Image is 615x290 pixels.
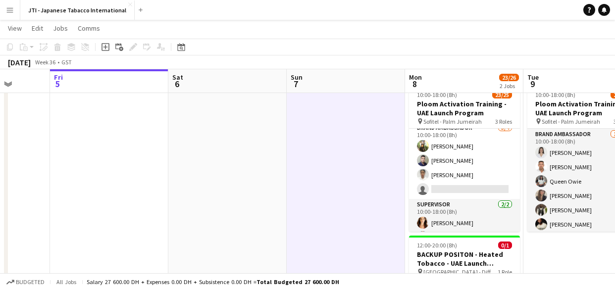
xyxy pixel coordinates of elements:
[423,268,498,276] span: [GEOGRAPHIC_DATA] - Different locations
[61,58,72,66] div: GST
[526,78,539,90] span: 9
[8,57,31,67] div: [DATE]
[417,91,457,98] span: 10:00-18:00 (8h)
[409,73,422,82] span: Mon
[498,242,512,249] span: 0/1
[417,242,457,249] span: 12:00-20:00 (8h)
[409,85,520,232] app-job-card: 10:00-18:00 (8h)23/25Ploom Activation Training - UAE Launch Program Sofitel - Palm Jumeirah3 Role...
[53,24,68,33] span: Jobs
[542,118,600,125] span: Sofitel - Palm Jumeirah
[409,99,520,117] h3: Ploom Activation Training - UAE Launch Program
[74,22,104,35] a: Comms
[87,278,339,286] div: Salary 27 600.00 DH + Expenses 0.00 DH + Subsistence 0.00 DH =
[291,73,303,82] span: Sun
[495,118,512,125] span: 3 Roles
[409,199,520,247] app-card-role: Supervisor2/210:00-18:00 (8h)[PERSON_NAME]
[4,22,26,35] a: View
[16,279,45,286] span: Budgeted
[408,78,422,90] span: 8
[28,22,47,35] a: Edit
[5,277,46,288] button: Budgeted
[52,78,63,90] span: 5
[289,78,303,90] span: 7
[409,250,520,268] h3: BACKUP POSITON - Heated Tobacco - UAE Launch Program
[527,73,539,82] span: Tue
[32,24,43,33] span: Edit
[423,118,482,125] span: Sofitel - Palm Jumeirah
[492,91,512,98] span: 23/25
[498,268,512,276] span: 1 Role
[54,278,78,286] span: All jobs
[78,24,100,33] span: Comms
[49,22,72,35] a: Jobs
[20,0,135,20] button: JTI - Japanese Tabacco International
[8,24,22,33] span: View
[171,78,183,90] span: 6
[172,73,183,82] span: Sat
[499,74,519,81] span: 23/26
[33,58,57,66] span: Week 36
[409,122,520,199] app-card-role: Brand Ambassador3/410:00-18:00 (8h)[PERSON_NAME][PERSON_NAME][PERSON_NAME]
[54,73,63,82] span: Fri
[500,82,518,90] div: 2 Jobs
[535,91,575,98] span: 10:00-18:00 (8h)
[256,278,339,286] span: Total Budgeted 27 600.00 DH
